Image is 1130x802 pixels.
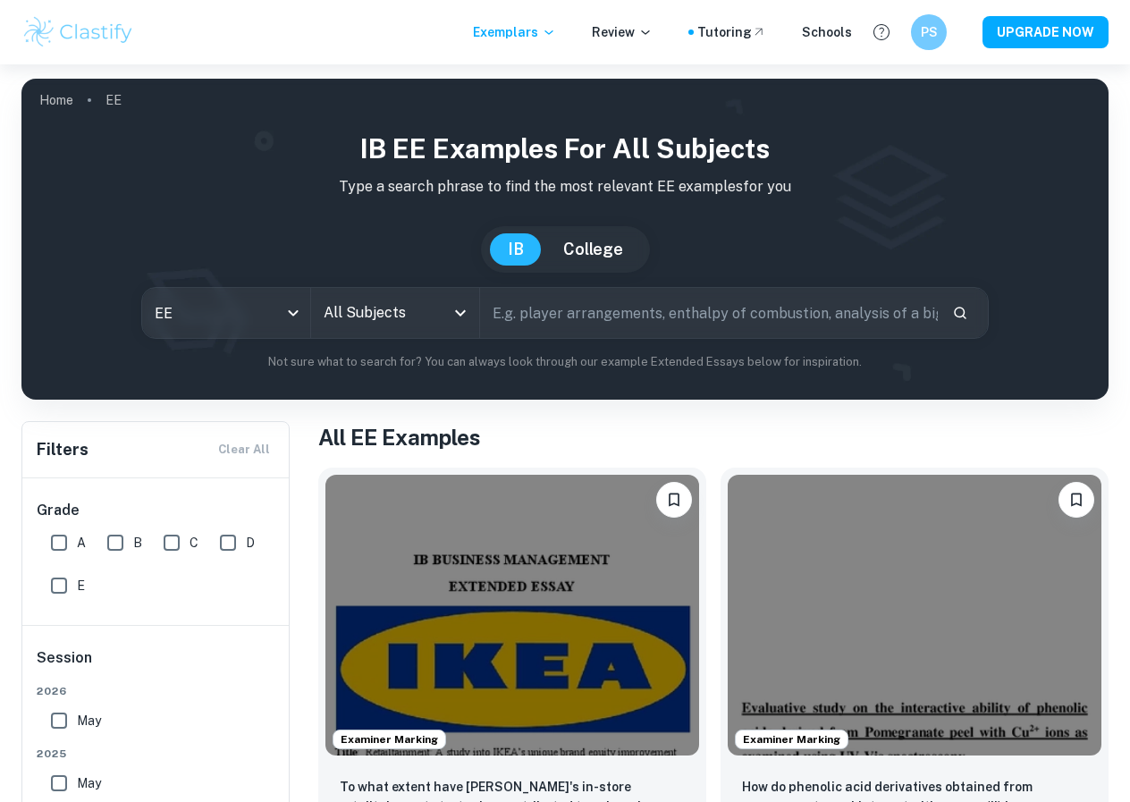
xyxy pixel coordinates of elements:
[728,475,1101,756] img: Chemistry EE example thumbnail: How do phenolic acid derivatives obtaine
[77,773,101,793] span: May
[37,683,276,699] span: 2026
[37,746,276,762] span: 2025
[37,647,276,683] h6: Session
[77,576,85,595] span: E
[77,711,101,730] span: May
[318,421,1109,453] h1: All EE Examples
[77,533,86,553] span: A
[545,233,641,266] button: College
[490,233,542,266] button: IB
[333,731,445,747] span: Examiner Marking
[802,22,852,42] a: Schools
[190,533,198,553] span: C
[36,353,1094,371] p: Not sure what to search for? You can always look through our example Extended Essays below for in...
[473,22,556,42] p: Exemplars
[982,16,1109,48] button: UPGRADE NOW
[246,533,255,553] span: D
[911,14,947,50] button: PS
[697,22,766,42] a: Tutoring
[866,17,897,47] button: Help and Feedback
[36,129,1094,169] h1: IB EE examples for all subjects
[21,14,135,50] img: Clastify logo
[37,437,89,462] h6: Filters
[1058,482,1094,518] button: Bookmark
[133,533,142,553] span: B
[142,288,310,338] div: EE
[325,475,699,756] img: Business and Management EE example thumbnail: To what extent have IKEA's in-store reta
[480,288,937,338] input: E.g. player arrangements, enthalpy of combustion, analysis of a big city...
[945,298,975,328] button: Search
[37,500,276,521] h6: Grade
[105,90,122,110] p: EE
[919,22,940,42] h6: PS
[656,482,692,518] button: Bookmark
[448,300,473,325] button: Open
[39,88,73,113] a: Home
[21,79,1109,400] img: profile cover
[736,731,847,747] span: Examiner Marking
[36,176,1094,198] p: Type a search phrase to find the most relevant EE examples for you
[592,22,653,42] p: Review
